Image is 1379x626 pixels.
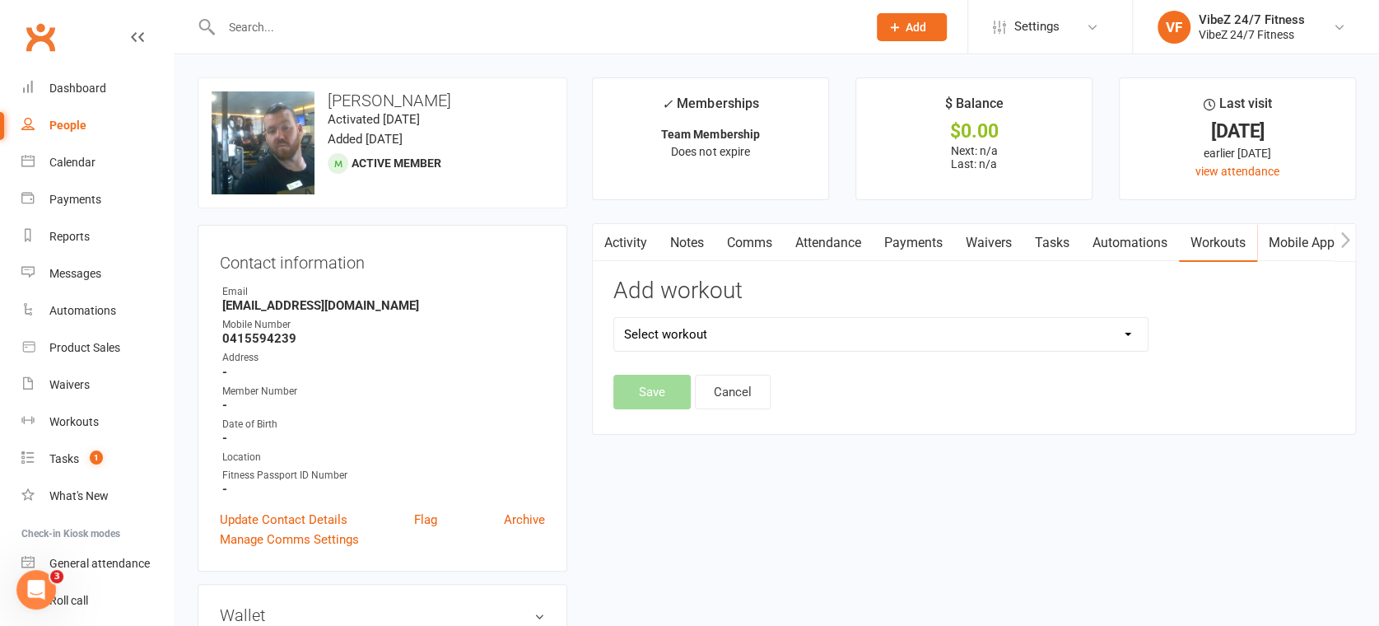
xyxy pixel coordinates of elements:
[613,278,1148,304] h3: Add workout
[661,128,759,141] strong: Team Membership
[873,224,954,262] a: Payments
[1179,224,1257,262] a: Workouts
[49,119,86,132] div: People
[49,378,90,391] div: Waivers
[49,193,101,206] div: Payments
[220,606,545,624] h3: Wallet
[222,482,545,497] strong: -
[222,331,545,346] strong: 0415594239
[21,144,174,181] a: Calendar
[1204,93,1272,123] div: Last visit
[222,365,545,380] strong: -
[49,230,90,243] div: Reports
[222,398,545,413] strong: -
[212,91,314,194] img: image1723429315.png
[222,417,545,432] div: Date of Birth
[21,367,174,404] a: Waivers
[1023,224,1081,262] a: Tasks
[1158,11,1190,44] div: VF
[871,123,1077,140] div: $0.00
[593,224,659,262] a: Activity
[49,557,150,570] div: General attendance
[21,404,174,441] a: Workouts
[220,530,359,549] a: Manage Comms Settings
[222,431,545,446] strong: -
[16,570,56,610] iframe: Intercom live chat
[21,329,174,367] a: Product Sales
[662,96,673,112] i: ✓
[352,156,441,170] span: Active member
[49,415,99,428] div: Workouts
[784,224,873,262] a: Attendance
[1014,8,1060,45] span: Settings
[328,112,420,127] time: Activated [DATE]
[220,247,545,272] h3: Contact information
[671,145,749,158] span: Does not expire
[877,13,947,41] button: Add
[20,16,61,58] a: Clubworx
[222,298,545,313] strong: [EMAIL_ADDRESS][DOMAIN_NAME]
[504,510,545,530] a: Archive
[49,594,88,607] div: Roll call
[944,93,1003,123] div: $ Balance
[906,21,926,34] span: Add
[954,224,1023,262] a: Waivers
[222,384,545,399] div: Member Number
[220,510,347,530] a: Update Contact Details
[414,510,437,530] a: Flag
[21,181,174,218] a: Payments
[21,441,174,478] a: Tasks 1
[662,93,758,124] div: Memberships
[328,132,403,147] time: Added [DATE]
[21,218,174,255] a: Reports
[49,489,109,502] div: What's New
[222,468,545,484] div: Fitness Passport ID Number
[50,570,63,583] span: 3
[715,224,784,262] a: Comms
[49,156,96,169] div: Calendar
[695,375,771,409] button: Cancel
[222,350,545,366] div: Address
[1195,165,1279,178] a: view attendance
[49,304,116,317] div: Automations
[21,545,174,582] a: General attendance kiosk mode
[1081,224,1179,262] a: Automations
[1134,144,1340,162] div: earlier [DATE]
[49,341,120,354] div: Product Sales
[49,82,106,95] div: Dashboard
[1257,224,1346,262] a: Mobile App
[21,292,174,329] a: Automations
[21,255,174,292] a: Messages
[21,70,174,107] a: Dashboard
[222,317,545,333] div: Mobile Number
[21,107,174,144] a: People
[222,450,545,465] div: Location
[217,16,855,39] input: Search...
[49,267,101,280] div: Messages
[1199,12,1305,27] div: VibeZ 24/7 Fitness
[659,224,715,262] a: Notes
[871,144,1077,171] p: Next: n/a Last: n/a
[21,582,174,619] a: Roll call
[1134,123,1340,140] div: [DATE]
[1199,27,1305,42] div: VibeZ 24/7 Fitness
[49,452,79,465] div: Tasks
[212,91,553,110] h3: [PERSON_NAME]
[90,451,103,465] span: 1
[222,284,545,300] div: Email
[21,478,174,515] a: What's New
